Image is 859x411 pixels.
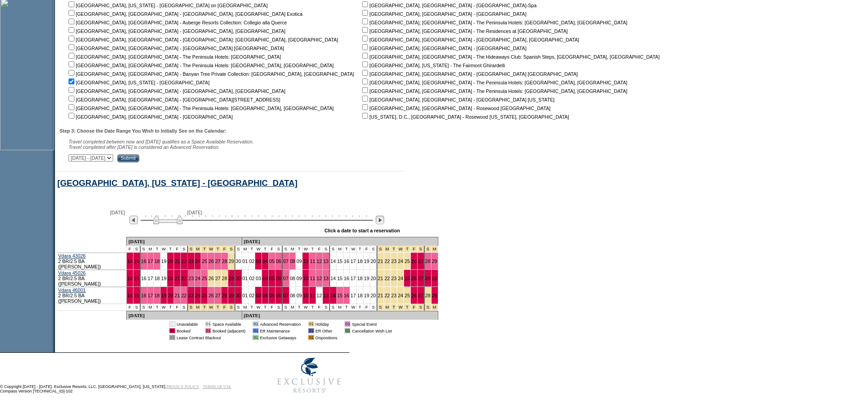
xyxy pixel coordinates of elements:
[262,304,269,311] td: T
[67,46,284,51] nobr: [GEOGRAPHIC_DATA], [GEOGRAPHIC_DATA] - [GEOGRAPHIC_DATA] [GEOGRAPHIC_DATA]
[360,54,660,60] nobr: [GEOGRAPHIC_DATA], [GEOGRAPHIC_DATA] - The Hideaways Club: Spanish Steps, [GEOGRAPHIC_DATA], [GEO...
[283,259,289,264] a: 07
[58,270,86,276] a: Vdara 45026
[255,246,262,253] td: W
[208,304,215,311] td: Thanksgiving
[154,259,160,264] a: 18
[337,259,343,264] a: 15
[371,293,376,298] a: 20
[352,321,392,327] td: Special Event
[67,11,303,17] nobr: [GEOGRAPHIC_DATA], [GEOGRAPHIC_DATA] - [GEOGRAPHIC_DATA], [GEOGRAPHIC_DATA] Exotica
[236,293,241,298] a: 30
[255,304,262,311] td: W
[276,259,281,264] a: 06
[425,276,431,281] a: 28
[222,259,227,264] a: 28
[269,293,275,298] a: 05
[418,246,425,253] td: Christmas
[404,276,410,281] a: 25
[303,293,308,298] a: 10
[290,276,295,281] a: 08
[195,276,201,281] a: 24
[391,304,398,311] td: Christmas
[317,276,322,281] a: 12
[269,304,276,311] td: F
[148,259,153,264] a: 17
[296,259,302,264] a: 09
[67,106,334,111] nobr: [GEOGRAPHIC_DATA], [GEOGRAPHIC_DATA] - The Peninsula Hotels: [GEOGRAPHIC_DATA], [GEOGRAPHIC_DATA]
[215,246,221,253] td: Thanksgiving
[174,304,181,311] td: F
[404,304,411,311] td: Christmas
[357,293,363,298] a: 18
[221,304,228,311] td: Thanksgiving
[309,246,316,253] td: T
[316,321,338,327] td: Holiday
[154,246,161,253] td: T
[205,321,211,327] td: 01
[222,276,227,281] a: 28
[391,246,398,253] td: Christmas
[169,321,175,327] td: 01
[188,293,194,298] a: 23
[215,276,220,281] a: 27
[166,384,199,389] a: PRIVACY POLICY
[141,293,147,298] a: 16
[228,246,235,253] td: Thanksgiving
[188,259,194,264] a: 23
[385,276,390,281] a: 22
[323,304,330,311] td: S
[67,80,210,85] nobr: [GEOGRAPHIC_DATA], [US_STATE] - [GEOGRAPHIC_DATA]
[262,246,269,253] td: T
[283,293,289,298] a: 07
[110,210,125,215] span: [DATE]
[236,259,241,264] a: 30
[385,259,390,264] a: 22
[260,328,301,333] td: ER Maintenance
[188,276,194,281] a: 23
[323,259,329,264] a: 13
[364,293,369,298] a: 19
[188,304,195,311] td: Thanksgiving
[235,304,242,311] td: S
[154,293,160,298] a: 18
[262,276,268,281] a: 04
[276,246,283,253] td: S
[181,246,188,253] td: S
[169,328,175,333] td: 01
[202,293,207,298] a: 25
[350,259,356,264] a: 17
[411,246,418,253] td: Christmas
[384,246,391,253] td: Christmas
[276,293,281,298] a: 06
[303,304,309,311] td: W
[309,304,316,311] td: T
[229,293,234,298] a: 29
[67,114,233,120] nobr: [GEOGRAPHIC_DATA], [GEOGRAPHIC_DATA] - [GEOGRAPHIC_DATA]
[344,276,349,281] a: 16
[276,276,281,281] a: 06
[377,304,384,311] td: Christmas
[134,293,139,298] a: 15
[418,293,423,298] a: 27
[323,293,329,298] a: 13
[360,63,505,68] nobr: [GEOGRAPHIC_DATA], [US_STATE] - The Fairmont Ghirardelli
[161,304,167,311] td: W
[141,259,147,264] a: 16
[249,276,254,281] a: 02
[350,293,356,298] a: 17
[67,97,280,102] nobr: [GEOGRAPHIC_DATA], [GEOGRAPHIC_DATA] - [GEOGRAPHIC_DATA][STREET_ADDRESS]
[195,304,202,311] td: Thanksgiving
[174,246,181,253] td: F
[418,304,425,311] td: Christmas
[243,259,248,264] a: 01
[378,293,383,298] a: 21
[411,293,417,298] a: 26
[360,88,627,94] nobr: [GEOGRAPHIC_DATA], [GEOGRAPHIC_DATA] - The Peninsula Hotels: [GEOGRAPHIC_DATA], [GEOGRAPHIC_DATA]
[69,139,254,144] span: Travel completed between now and [DATE] qualifies as a Space Available Reservation.
[344,304,350,311] td: T
[67,71,354,77] nobr: [GEOGRAPHIC_DATA], [GEOGRAPHIC_DATA] - Banyan Tree Private Collection: [GEOGRAPHIC_DATA], [GEOGRA...
[269,353,349,398] img: Exclusive Resorts
[201,246,208,253] td: Thanksgiving
[411,304,418,311] td: Christmas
